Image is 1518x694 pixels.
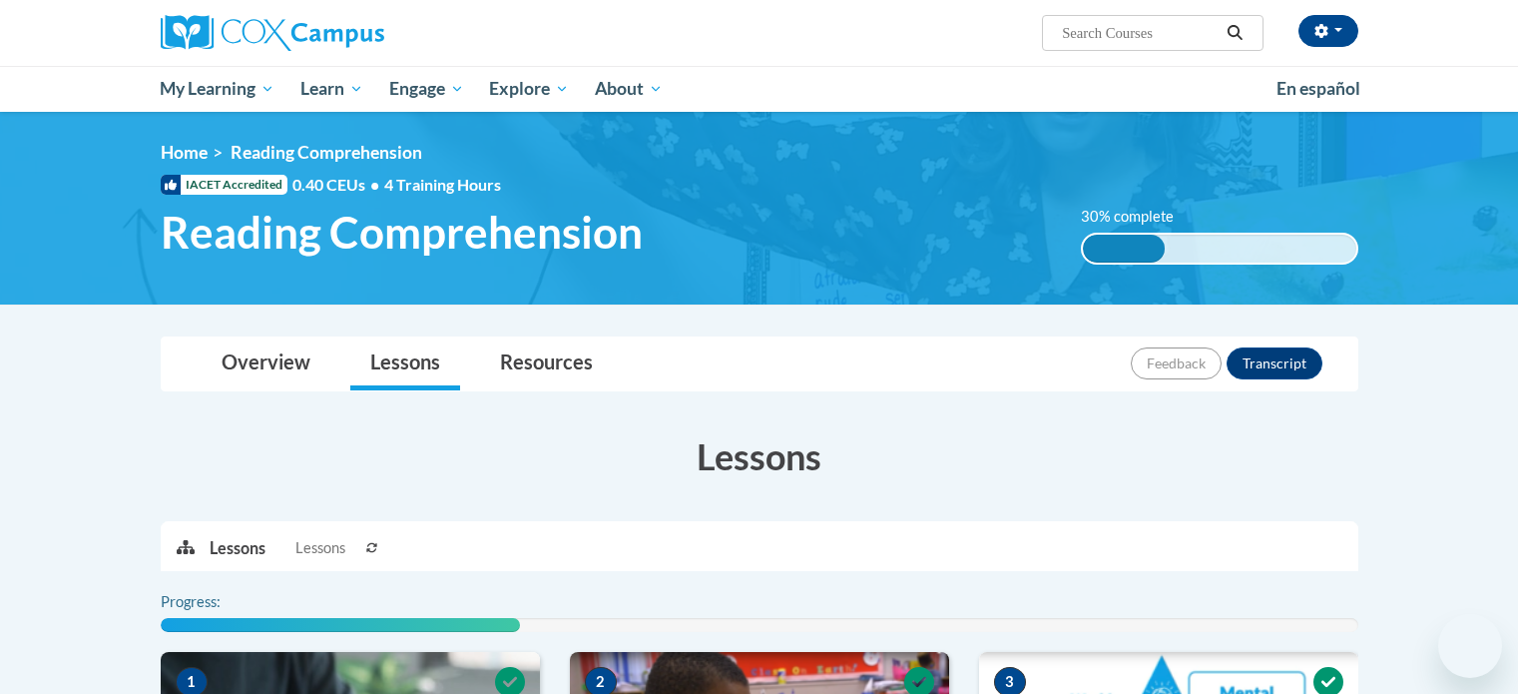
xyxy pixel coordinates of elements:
[1264,68,1373,110] a: En español
[582,66,676,112] a: About
[161,15,540,51] a: Cox Campus
[161,591,275,613] label: Progress:
[1298,15,1358,47] button: Account Settings
[148,66,288,112] a: My Learning
[1220,21,1250,45] button: Search
[1060,21,1220,45] input: Search Courses
[389,77,464,101] span: Engage
[295,537,345,559] span: Lessons
[384,175,501,194] span: 4 Training Hours
[287,66,376,112] a: Learn
[300,77,363,101] span: Learn
[1438,614,1502,678] iframe: Button to launch messaging window
[161,431,1358,481] h3: Lessons
[131,66,1388,112] div: Main menu
[292,174,384,196] span: 0.40 CEUs
[210,537,265,559] p: Lessons
[161,175,287,195] span: IACET Accredited
[480,338,613,390] a: Resources
[350,338,460,390] a: Lessons
[202,338,330,390] a: Overview
[161,142,208,163] a: Home
[1276,78,1360,99] span: En español
[160,77,274,101] span: My Learning
[595,77,663,101] span: About
[1081,206,1196,228] label: 30% complete
[1227,347,1322,379] button: Transcript
[231,142,422,163] span: Reading Comprehension
[1131,347,1222,379] button: Feedback
[489,77,569,101] span: Explore
[376,66,477,112] a: Engage
[476,66,582,112] a: Explore
[370,175,379,194] span: •
[161,15,384,51] img: Cox Campus
[1083,235,1165,263] div: 30% complete
[161,206,643,259] span: Reading Comprehension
